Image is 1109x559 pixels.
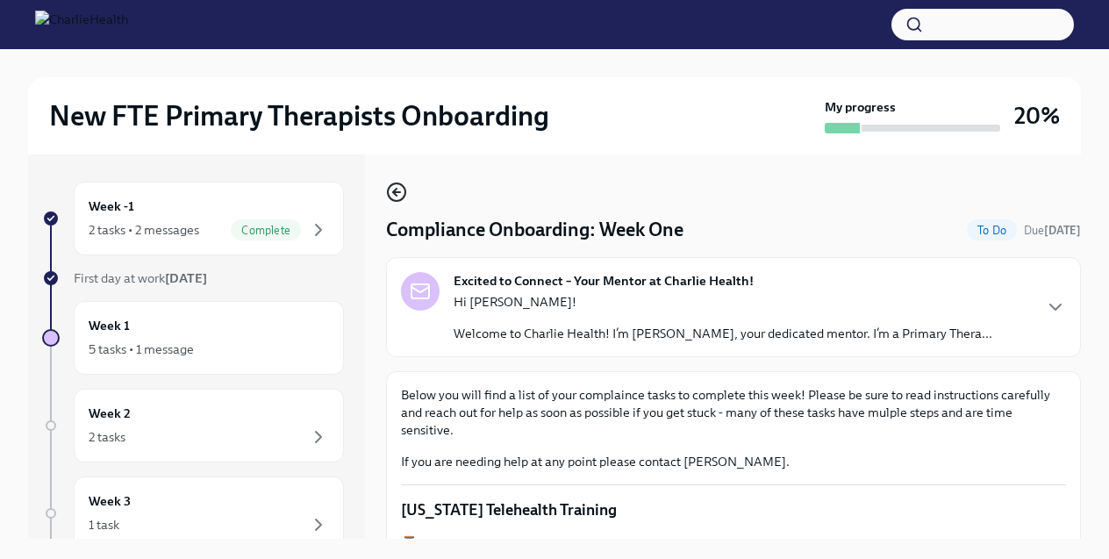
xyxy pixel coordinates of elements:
p: Below you will find a list of your complaince tasks to complete this week! Please be sure to read... [401,386,1066,439]
span: Complete [231,224,301,237]
span: First day at work [74,270,207,286]
a: Week -12 tasks • 2 messagesComplete [42,182,344,255]
span: August 24th, 2025 10:00 [1024,222,1081,239]
div: 2 tasks • 2 messages [89,221,199,239]
h6: Week -1 [89,197,134,216]
a: First day at work[DATE] [42,269,344,287]
h4: Compliance Onboarding: Week One [386,217,683,243]
a: Week 22 tasks [42,389,344,462]
div: 1 task [89,516,119,534]
strong: Excited to Connect – Your Mentor at Charlie Health! [454,272,754,290]
h2: New FTE Primary Therapists Onboarding [49,98,549,133]
p: Hi [PERSON_NAME]! [454,293,992,311]
p: ⏳ [401,534,1066,552]
strong: My progress [825,98,896,116]
p: Welcome to Charlie Health! I’m [PERSON_NAME], your dedicated mentor. I’m a Primary Thera... [454,325,992,342]
a: Week 31 task [42,477,344,550]
strong: Approx. completion time: 1 hour [418,535,604,551]
span: To Do [967,224,1017,237]
strong: [DATE] [165,270,207,286]
h6: Week 3 [89,491,131,511]
div: 2 tasks [89,428,125,446]
h6: Week 1 [89,316,130,335]
p: If you are needing help at any point please contact [PERSON_NAME]. [401,453,1066,470]
h3: 20% [1014,100,1060,132]
p: [US_STATE] Telehealth Training [401,499,1066,520]
strong: [DATE] [1044,224,1081,237]
img: CharlieHealth [35,11,128,39]
span: Due [1024,224,1081,237]
h6: Week 2 [89,404,131,423]
a: Week 15 tasks • 1 message [42,301,344,375]
div: 5 tasks • 1 message [89,340,194,358]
